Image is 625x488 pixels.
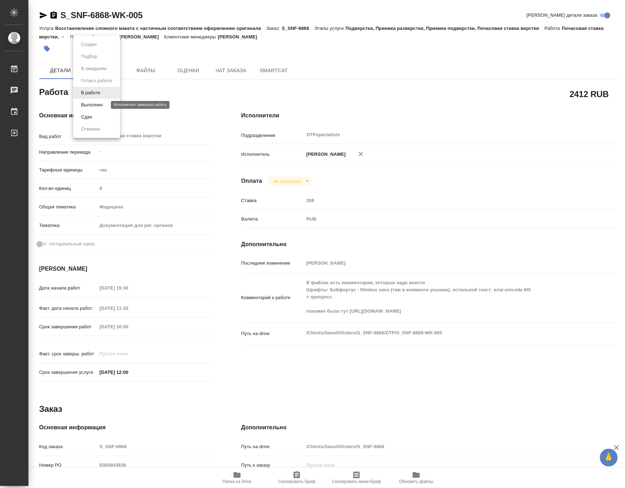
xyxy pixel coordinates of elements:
button: Сдан [79,113,94,121]
button: В работе [79,89,102,97]
button: В ожидании [79,65,109,73]
button: Выполнен [79,101,105,109]
button: Готов к работе [79,77,114,85]
button: Подбор [79,53,100,60]
button: Создан [79,41,99,48]
button: Отменен [79,125,102,133]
